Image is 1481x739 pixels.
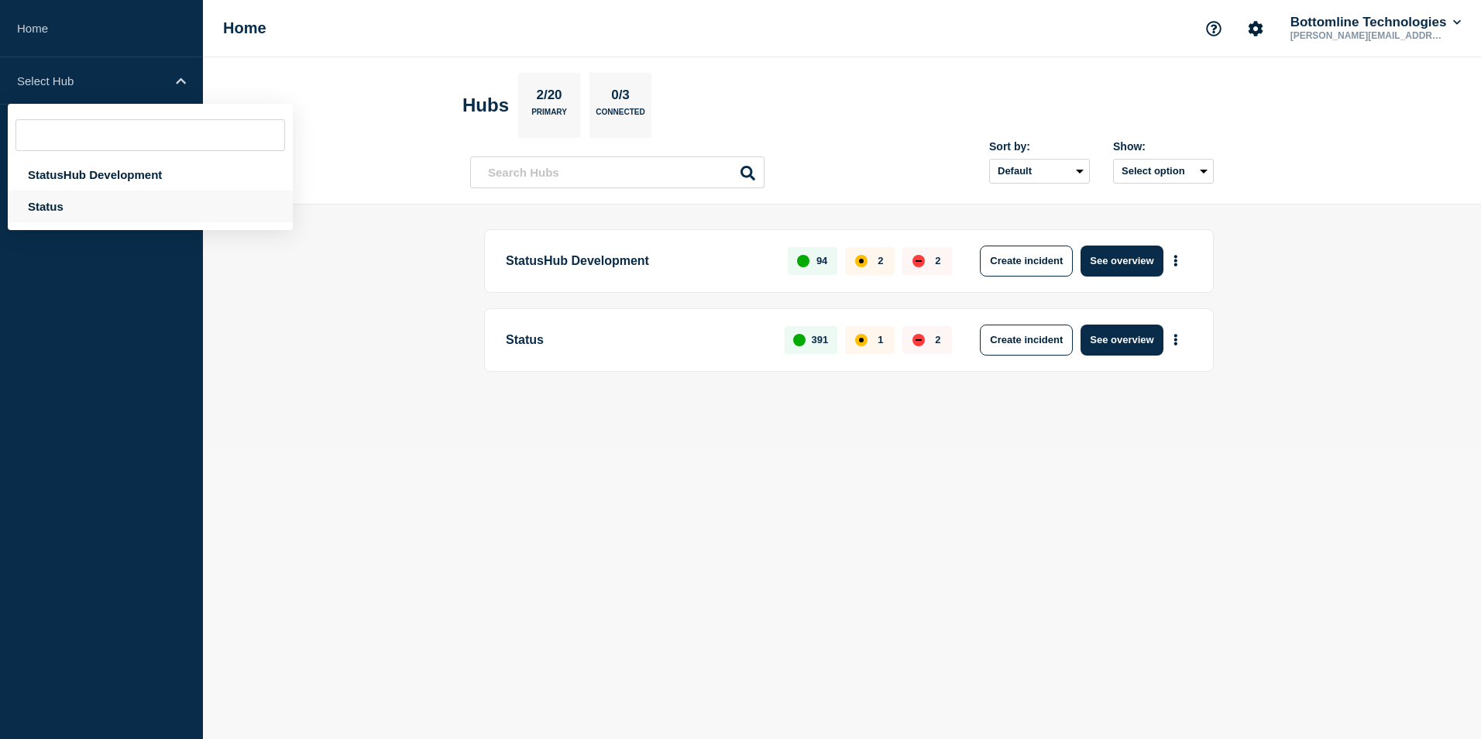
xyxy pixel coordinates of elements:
p: StatusHub Development [506,246,770,277]
p: 1 [878,334,883,345]
button: Bottomline Technologies [1287,15,1464,30]
p: 2/20 [531,88,568,108]
p: 2 [935,334,940,345]
div: up [797,255,809,267]
p: Primary [531,108,567,124]
div: affected [855,334,868,346]
p: 94 [816,255,827,266]
p: 2 [935,255,940,266]
div: StatusHub Development [8,159,293,191]
p: Status [506,325,767,356]
h1: Home [223,19,266,37]
div: up [793,334,806,346]
button: See overview [1081,246,1163,277]
p: Select Hub [17,74,166,88]
div: down [912,334,925,346]
p: 2 [878,255,883,266]
button: Support [1198,12,1230,45]
button: More actions [1166,246,1186,275]
button: More actions [1166,325,1186,354]
div: affected [855,255,868,267]
h2: Hubs [462,95,509,116]
button: Select option [1113,159,1214,184]
p: [PERSON_NAME][EMAIL_ADDRESS][PERSON_NAME][DOMAIN_NAME] [1287,30,1448,41]
button: Account settings [1239,12,1272,45]
div: Status [8,191,293,222]
div: Show: [1113,140,1214,153]
p: Connected [596,108,644,124]
button: See overview [1081,325,1163,356]
button: Create incident [980,325,1073,356]
p: 391 [812,334,829,345]
select: Sort by [989,159,1090,184]
div: Sort by: [989,140,1090,153]
div: down [912,255,925,267]
input: Search Hubs [470,156,765,188]
button: Create incident [980,246,1073,277]
p: 0/3 [606,88,636,108]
